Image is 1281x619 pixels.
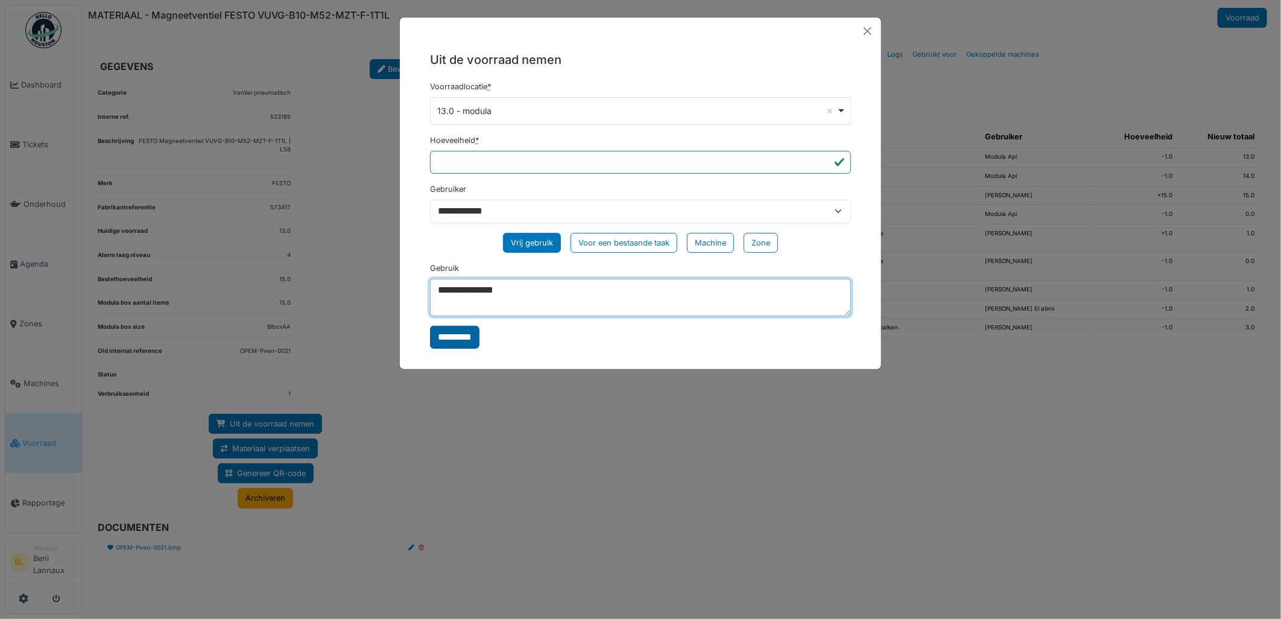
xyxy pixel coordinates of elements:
label: Gebruiker [430,183,466,195]
abbr: Verplicht [487,82,491,91]
button: Remove item: '119023' [824,105,836,117]
abbr: Verplicht [475,136,479,145]
div: Voor een bestaande taak [571,233,677,253]
div: Vrij gebruik [503,233,561,253]
h5: Uit de voorraad nemen [430,51,851,69]
div: Zone [744,233,778,253]
label: Hoeveelheid [430,135,479,146]
div: Machine [687,233,734,253]
div: 13.0 - modula [438,104,837,117]
label: Gebruik [430,262,459,274]
button: Close [859,22,876,40]
label: Voorraadlocatie [430,81,491,92]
